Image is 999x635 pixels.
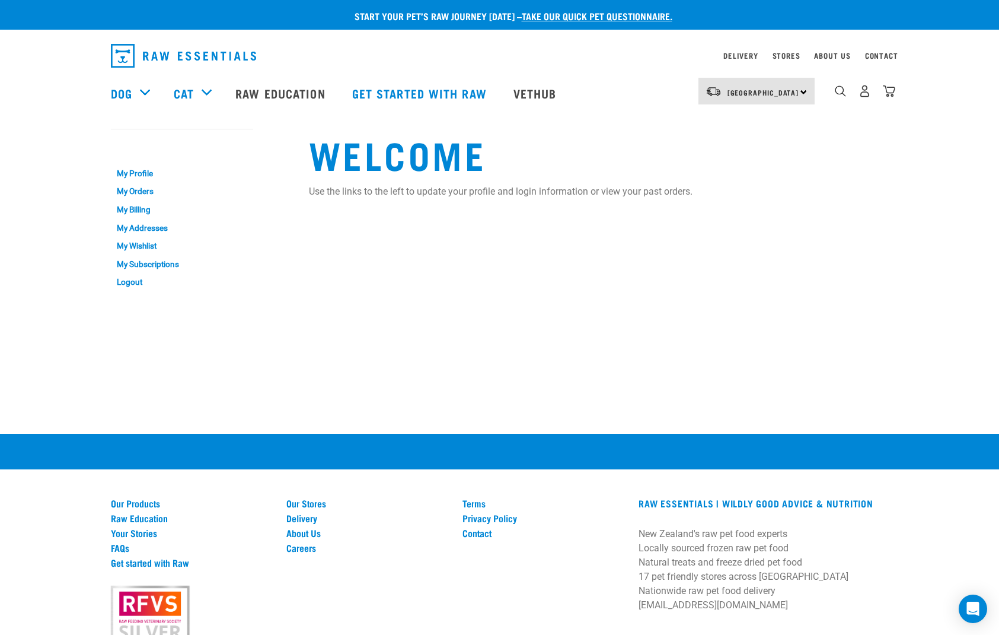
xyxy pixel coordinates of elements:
[111,542,273,553] a: FAQs
[883,85,895,97] img: home-icon@2x.png
[773,53,800,58] a: Stores
[174,84,194,102] a: Cat
[835,85,846,97] img: home-icon-1@2x.png
[462,528,624,538] a: Contact
[340,69,502,117] a: Get started with Raw
[111,219,253,237] a: My Addresses
[814,53,850,58] a: About Us
[111,183,253,201] a: My Orders
[462,513,624,523] a: Privacy Policy
[111,141,168,146] a: My Account
[111,164,253,183] a: My Profile
[865,53,898,58] a: Contact
[462,498,624,509] a: Terms
[111,513,273,523] a: Raw Education
[286,513,448,523] a: Delivery
[111,557,273,568] a: Get started with Raw
[723,53,758,58] a: Delivery
[101,39,898,72] nav: dropdown navigation
[111,255,253,274] a: My Subscriptions
[224,69,340,117] a: Raw Education
[959,595,987,623] div: Open Intercom Messenger
[309,132,889,175] h1: Welcome
[502,69,572,117] a: Vethub
[111,84,132,102] a: Dog
[858,85,871,97] img: user.png
[111,498,273,509] a: Our Products
[309,185,889,199] p: Use the links to the left to update your profile and login information or view your past orders.
[111,528,273,538] a: Your Stories
[522,13,672,18] a: take our quick pet questionnaire.
[111,273,253,291] a: Logout
[111,201,253,219] a: My Billing
[286,498,448,509] a: Our Stores
[286,528,448,538] a: About Us
[727,90,799,94] span: [GEOGRAPHIC_DATA]
[639,527,888,612] p: New Zealand's raw pet food experts Locally sourced frozen raw pet food Natural treats and freeze ...
[706,86,722,97] img: van-moving.png
[111,237,253,255] a: My Wishlist
[286,542,448,553] a: Careers
[639,498,888,509] h3: RAW ESSENTIALS | Wildly Good Advice & Nutrition
[111,44,256,68] img: Raw Essentials Logo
